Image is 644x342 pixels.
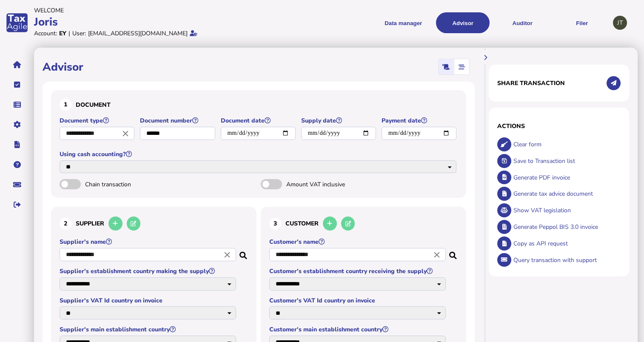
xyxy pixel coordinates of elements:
[269,218,281,230] div: 3
[269,325,447,333] label: Customer's main establishment country
[68,29,70,37] div: |
[436,12,490,33] button: Shows a dropdown of VAT Advisor options
[34,6,319,14] div: Welcome
[121,128,130,138] i: Close
[34,29,57,37] div: Account:
[497,122,621,130] h1: Actions
[511,252,621,268] div: Query transaction with support
[72,29,86,37] div: User:
[341,217,355,231] button: Edit selected customer in the database
[43,60,83,74] h1: Advisor
[60,218,71,230] div: 2
[607,76,621,90] button: Share transaction
[127,217,141,231] button: Edit selected supplier in the database
[221,117,297,125] label: Document date
[60,99,71,111] div: 1
[60,267,237,275] label: Supplier's establishment country making the supply
[60,325,237,333] label: Supplier's main establishment country
[269,267,447,275] label: Customer's establishment country receiving the supply
[497,253,511,267] button: Query transaction with support
[60,117,136,146] app-field: Select a document type
[301,117,377,125] label: Supply date
[454,59,469,74] mat-button-toggle: Stepper view
[190,30,197,36] i: Email verified
[511,153,621,169] div: Save to Transaction list
[8,116,26,134] button: Manage settings
[8,196,26,214] button: Sign out
[269,215,458,232] h3: Customer
[497,237,511,251] button: Copy data as API request body to clipboard
[511,185,621,202] div: Generate tax advice document
[511,219,621,235] div: Generate Peppol BIS 3.0 invoice
[85,180,174,188] span: Chain transaction
[239,249,248,256] i: Search for a dummy seller
[8,96,26,114] button: Data manager
[432,250,442,259] i: Close
[511,169,621,186] div: Generate PDF invoice
[497,171,511,185] button: Generate pdf
[449,249,458,256] i: Search for a dummy customer
[497,154,511,168] button: Save transaction
[8,136,26,154] button: Developer hub links
[60,150,458,158] label: Using cash accounting?
[613,16,627,30] div: Profile settings
[511,235,621,252] div: Copy as API request
[497,79,565,87] h1: Share transaction
[511,202,621,219] div: Show VAT legislation
[555,12,609,33] button: Filer
[108,217,123,231] button: Add a new supplier to the database
[8,156,26,174] button: Help pages
[60,99,458,111] h3: Document
[59,29,66,37] div: EY
[286,180,376,188] span: Amount VAT inclusive
[439,59,454,74] mat-button-toggle: Classic scrolling page view
[222,250,232,259] i: Close
[269,296,447,305] label: Customer's VAT Id country on invoice
[496,12,549,33] button: Auditor
[88,29,188,37] div: [EMAIL_ADDRESS][DOMAIN_NAME]
[60,238,237,246] label: Supplier's name
[34,14,319,29] div: Joris
[497,203,511,217] button: Show VAT legislation
[497,187,511,201] button: Generate tax advice document
[497,137,511,151] button: Clear form data from invoice panel
[8,76,26,94] button: Tasks
[269,238,447,246] label: Customer's name
[60,296,237,305] label: Supplier's VAT Id country on invoice
[60,215,248,232] h3: Supplier
[323,217,337,231] button: Add a new customer to the database
[8,176,26,194] button: Raise a support ticket
[8,56,26,74] button: Home
[376,12,430,33] button: Shows a dropdown of Data manager options
[479,51,493,65] button: Hide
[382,117,458,125] label: Payment date
[324,12,609,33] menu: navigate products
[511,136,621,153] div: Clear form
[140,117,216,125] label: Document number
[60,117,136,125] label: Document type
